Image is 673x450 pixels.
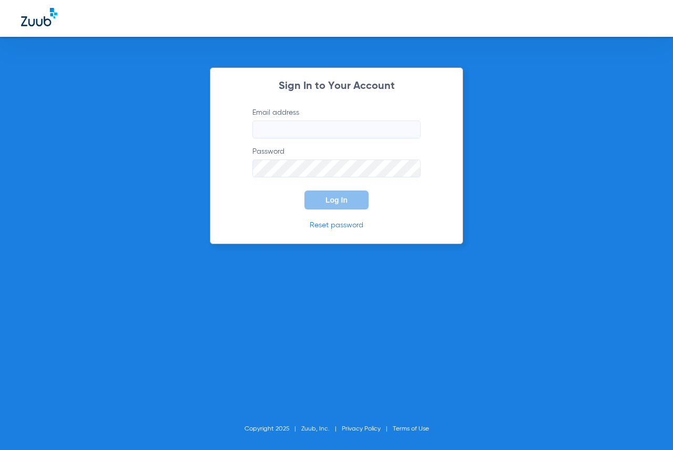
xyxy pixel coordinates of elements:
[342,426,381,432] a: Privacy Policy
[252,107,421,138] label: Email address
[237,81,436,92] h2: Sign In to Your Account
[301,424,342,434] li: Zuub, Inc.
[21,8,57,26] img: Zuub Logo
[252,146,421,177] label: Password
[244,424,301,434] li: Copyright 2025
[325,196,348,204] span: Log In
[252,121,421,138] input: Email address
[304,191,369,209] button: Log In
[310,222,363,229] a: Reset password
[252,159,421,177] input: Password
[393,426,429,432] a: Terms of Use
